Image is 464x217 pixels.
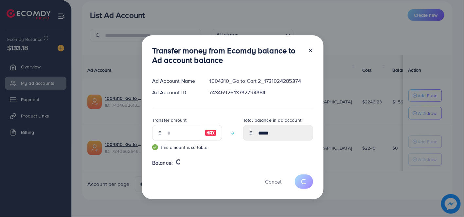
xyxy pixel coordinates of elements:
[152,117,187,123] label: Transfer amount
[204,77,318,85] div: 1004310_Go to Cart 2_1731024285374
[152,46,303,65] h3: Transfer money from Ecomdy balance to Ad account balance
[257,174,290,189] button: Cancel
[243,117,301,123] label: Total balance in ad account
[152,144,158,150] img: guide
[152,159,173,167] span: Balance:
[204,89,318,96] div: 7434692613732794384
[205,129,217,137] img: image
[152,144,222,151] small: This amount is suitable
[265,178,281,185] span: Cancel
[147,89,204,96] div: Ad Account ID
[147,77,204,85] div: Ad Account Name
